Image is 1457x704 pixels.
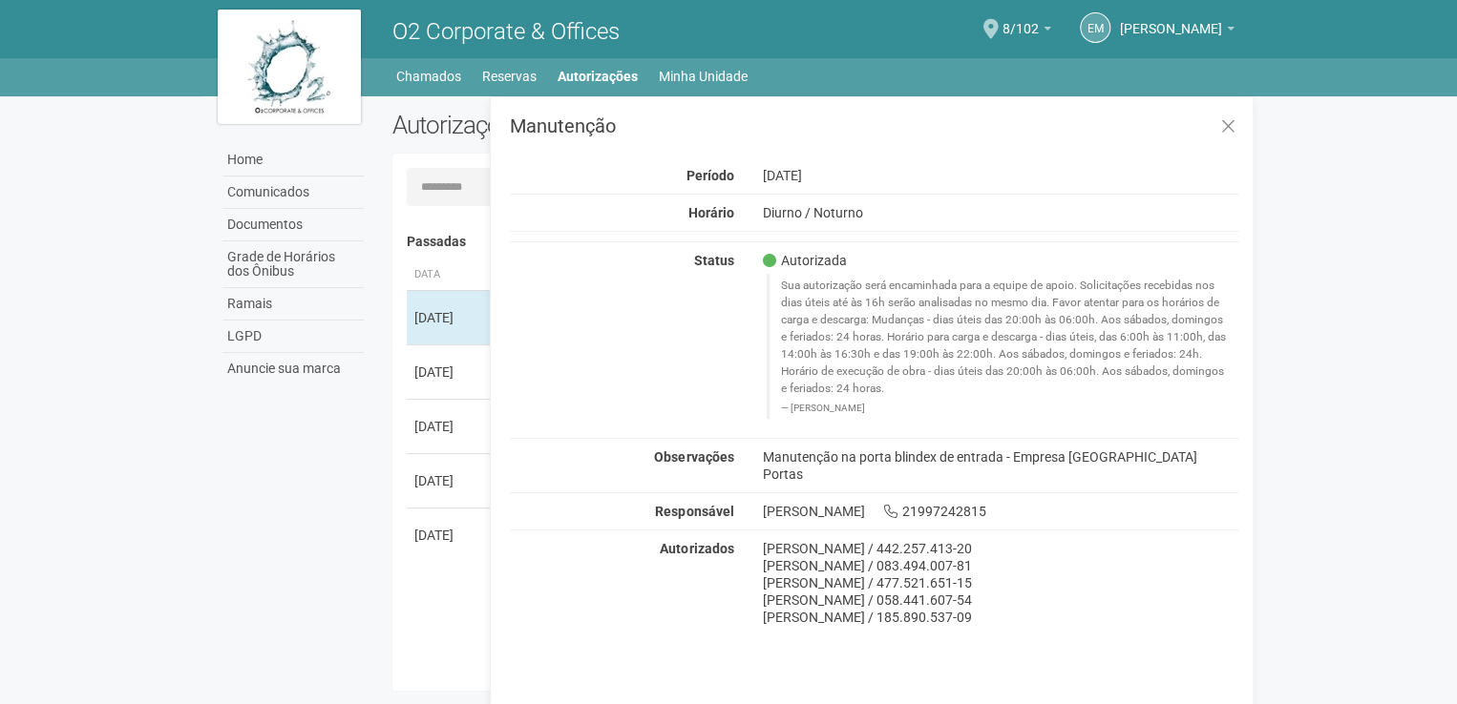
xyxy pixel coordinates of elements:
a: Chamados [396,63,461,90]
a: Reservas [482,63,537,90]
a: Documentos [222,209,364,241]
a: LGPD [222,321,364,353]
div: [DATE] [414,362,485,382]
a: Grade de Horários dos Ônibus [222,241,364,288]
a: [PERSON_NAME] [1120,24,1235,39]
strong: Observações [654,449,733,465]
div: [PERSON_NAME] / 442.257.413-20 [762,540,1238,557]
a: Autorizações [558,63,638,90]
div: [PERSON_NAME] / 185.890.537-09 [762,609,1238,626]
h4: Passadas [407,235,1225,249]
a: Comunicados [222,176,364,209]
strong: Autorizados [660,541,733,556]
strong: Período [686,168,733,183]
a: EM [1080,12,1110,43]
span: 8/102 [1003,3,1039,36]
div: [PERSON_NAME] 21997242815 [748,503,1253,520]
span: O2 Corporate & Offices [392,18,620,45]
div: [DATE] [414,417,485,436]
div: Diurno / Noturno [748,204,1253,221]
div: [PERSON_NAME] / 477.521.651-15 [762,574,1238,591]
a: Minha Unidade [659,63,748,90]
div: [DATE] [748,167,1253,184]
a: Home [222,144,364,176]
strong: Responsável [655,504,733,519]
strong: Status [693,253,733,268]
a: Ramais [222,288,364,321]
div: [PERSON_NAME] / 083.494.007-81 [762,557,1238,574]
div: [DATE] [414,526,485,545]
a: Anuncie sua marca [222,353,364,384]
div: [PERSON_NAME] / 058.441.607-54 [762,591,1238,609]
h2: Autorizações [392,111,801,139]
strong: Horário [687,205,733,220]
th: Data [407,259,493,291]
footer: [PERSON_NAME] [780,402,1228,415]
span: Autorizada [762,252,846,269]
div: Manutenção na porta blindex de entrada - Empresa [GEOGRAPHIC_DATA] Portas [748,448,1253,483]
h3: Manutenção [510,116,1238,135]
a: 8/102 [1003,24,1051,39]
img: logo.jpg [218,10,361,124]
blockquote: Sua autorização será encaminhada para a equipe de apoio. Solicitações recebidas nos dias úteis at... [767,274,1238,418]
span: Ellen Medeiros [1120,3,1222,36]
div: [DATE] [414,308,485,327]
div: [DATE] [414,471,485,490]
